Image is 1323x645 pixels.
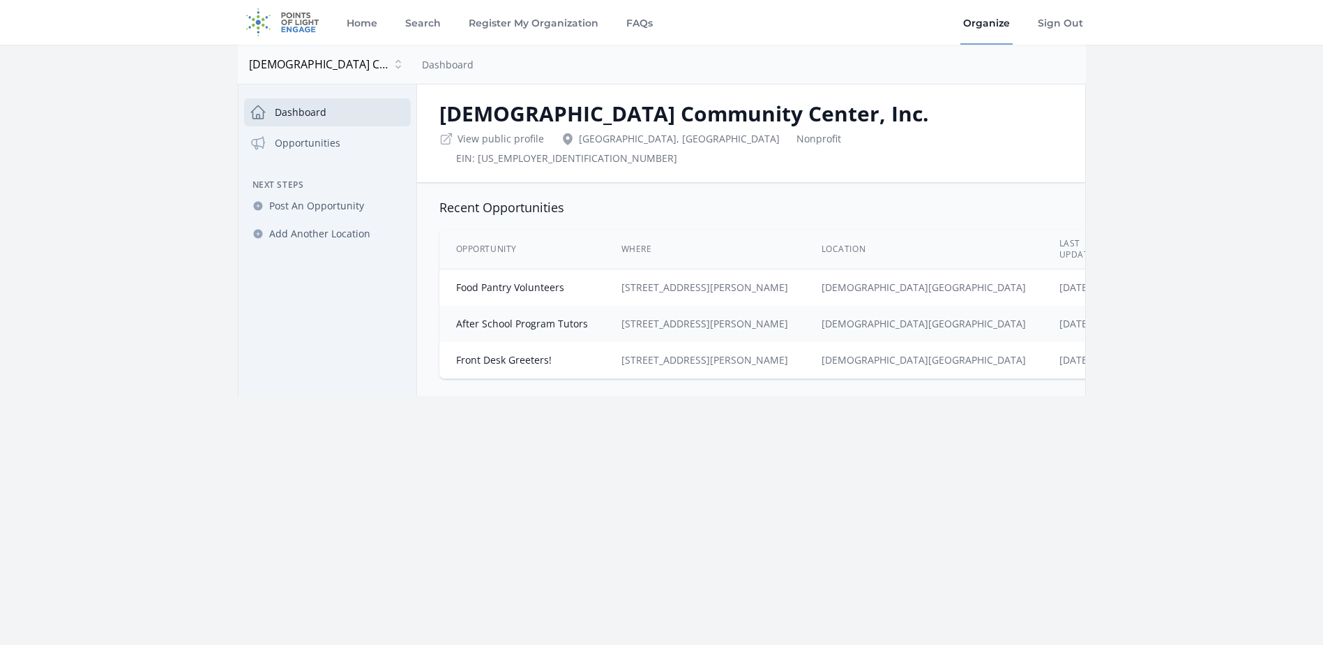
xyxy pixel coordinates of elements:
[605,230,805,269] th: Where
[244,179,411,191] h3: Next Steps
[422,56,474,73] nav: Breadcrumb
[456,281,564,294] a: Food Pantry Volunteers
[796,132,841,146] div: Nonprofit
[1043,306,1118,342] td: [DATE]
[439,230,605,269] th: Opportunity
[1043,342,1118,378] td: [DATE]
[1043,269,1118,306] td: [DATE]
[1043,230,1118,269] th: Last Updated
[422,58,474,71] a: Dashboard
[822,353,1026,366] a: [DEMOGRAPHIC_DATA][GEOGRAPHIC_DATA]
[456,151,677,165] div: EIN: [US_EMPLOYER_IDENTIFICATION_NUMBER]
[456,317,588,330] a: After School Program Tutors
[458,132,544,146] a: View public profile
[456,353,552,366] a: Front Desk Greeters!
[244,98,411,126] a: Dashboard
[805,230,1043,269] th: Location
[605,342,805,378] td: [STREET_ADDRESS][PERSON_NAME]
[243,50,411,78] button: [DEMOGRAPHIC_DATA] Community Center, Inc.
[605,269,805,306] td: [STREET_ADDRESS][PERSON_NAME]
[249,56,388,73] span: [DEMOGRAPHIC_DATA] Community Center, Inc.
[605,306,805,342] td: [STREET_ADDRESS][PERSON_NAME]
[244,193,411,218] a: Post An Opportunity
[244,129,411,157] a: Opportunities
[439,199,1063,216] h3: Recent Opportunities
[269,227,370,241] span: Add Another Location
[244,221,411,246] a: Add Another Location
[269,199,364,213] span: Post An Opportunity
[439,101,1063,126] h2: [DEMOGRAPHIC_DATA] Community Center, Inc.
[822,317,1026,330] a: [DEMOGRAPHIC_DATA][GEOGRAPHIC_DATA]
[561,132,780,146] div: [GEOGRAPHIC_DATA], [GEOGRAPHIC_DATA]
[822,281,1026,294] a: [DEMOGRAPHIC_DATA][GEOGRAPHIC_DATA]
